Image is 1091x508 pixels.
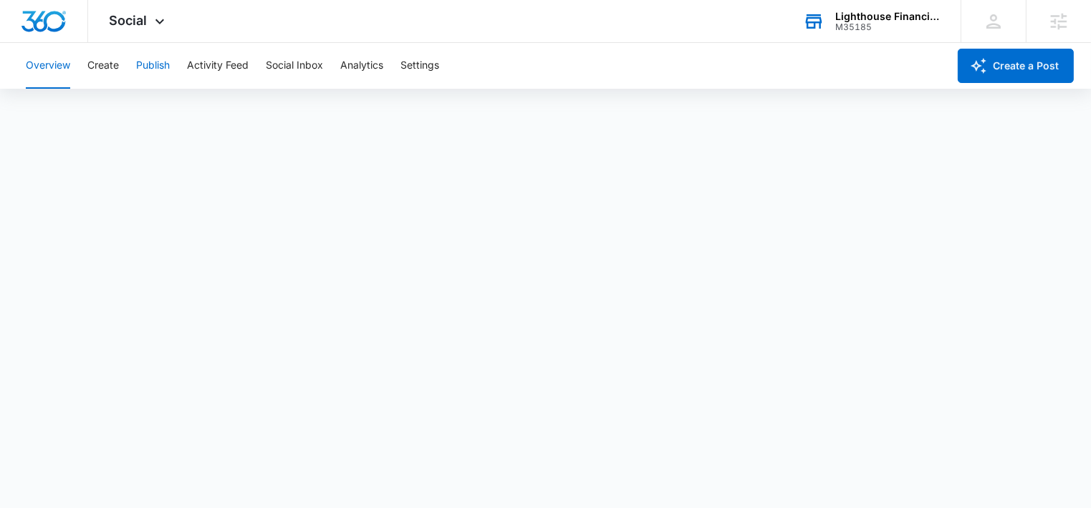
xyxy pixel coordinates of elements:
[266,43,323,89] button: Social Inbox
[136,43,170,89] button: Publish
[340,43,383,89] button: Analytics
[835,22,940,32] div: account id
[26,43,70,89] button: Overview
[400,43,439,89] button: Settings
[958,49,1074,83] button: Create a Post
[110,13,148,28] span: Social
[87,43,119,89] button: Create
[835,11,940,22] div: account name
[187,43,249,89] button: Activity Feed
